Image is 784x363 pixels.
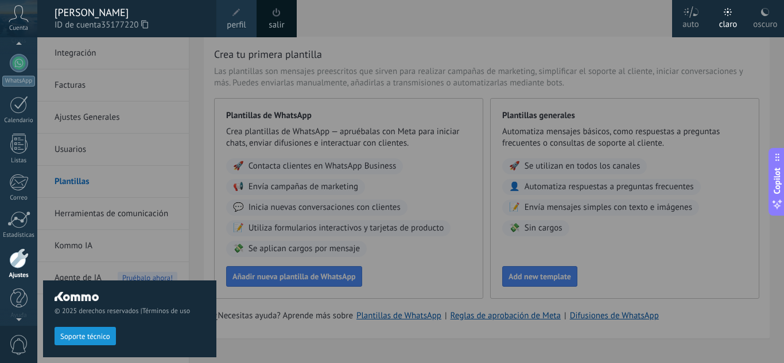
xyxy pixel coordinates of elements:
span: Copilot [771,167,783,194]
span: Soporte técnico [60,333,110,341]
span: © 2025 derechos reservados | [55,307,205,315]
button: Soporte técnico [55,327,116,345]
span: 35177220 [101,19,148,32]
div: oscuro [753,7,777,37]
div: Calendario [2,117,36,124]
a: salir [269,19,284,32]
a: Soporte técnico [55,331,116,340]
div: Listas [2,157,36,165]
div: auto [682,7,699,37]
div: [PERSON_NAME] [55,6,205,19]
div: Estadísticas [2,232,36,239]
div: Ajustes [2,272,36,279]
span: perfil [227,19,246,32]
div: Correo [2,194,36,202]
span: ID de cuenta [55,19,205,32]
div: claro [719,7,738,37]
div: WhatsApp [2,76,35,87]
span: Cuenta [9,25,28,32]
a: Términos de uso [142,307,190,315]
